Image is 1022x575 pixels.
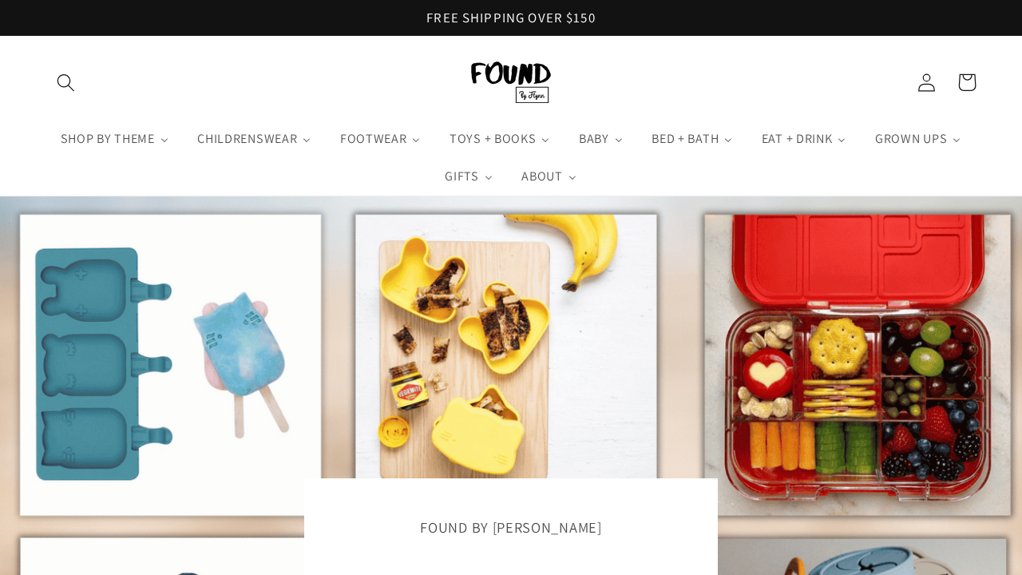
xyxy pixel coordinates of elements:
[446,131,537,147] span: TOYS + BOOKS
[337,131,409,147] span: FOOTWEAR
[638,120,748,158] a: BED + BATH
[872,131,949,147] span: GROWN UPS
[420,517,601,537] span: FOUND BY [PERSON_NAME]
[184,120,327,158] a: CHILDRENSWEAR
[46,120,184,158] a: SHOP BY THEME
[508,158,592,196] a: ABOUT
[430,158,507,196] a: GIFTS
[442,169,480,184] span: GIFTS
[759,131,834,147] span: EAT + DRINK
[326,120,435,158] a: FOOTWEAR
[747,120,861,158] a: EAT + DRINK
[576,131,611,147] span: BABY
[435,120,564,158] a: TOYS + BOOKS
[648,131,720,147] span: BED + BATH
[564,120,637,158] a: BABY
[57,131,156,147] span: SHOP BY THEME
[518,169,564,184] span: ABOUT
[861,120,976,158] a: GROWN UPS
[471,61,551,103] img: FOUND By Flynn logo
[194,131,299,147] span: CHILDRENSWEAR
[46,62,87,103] summary: Search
